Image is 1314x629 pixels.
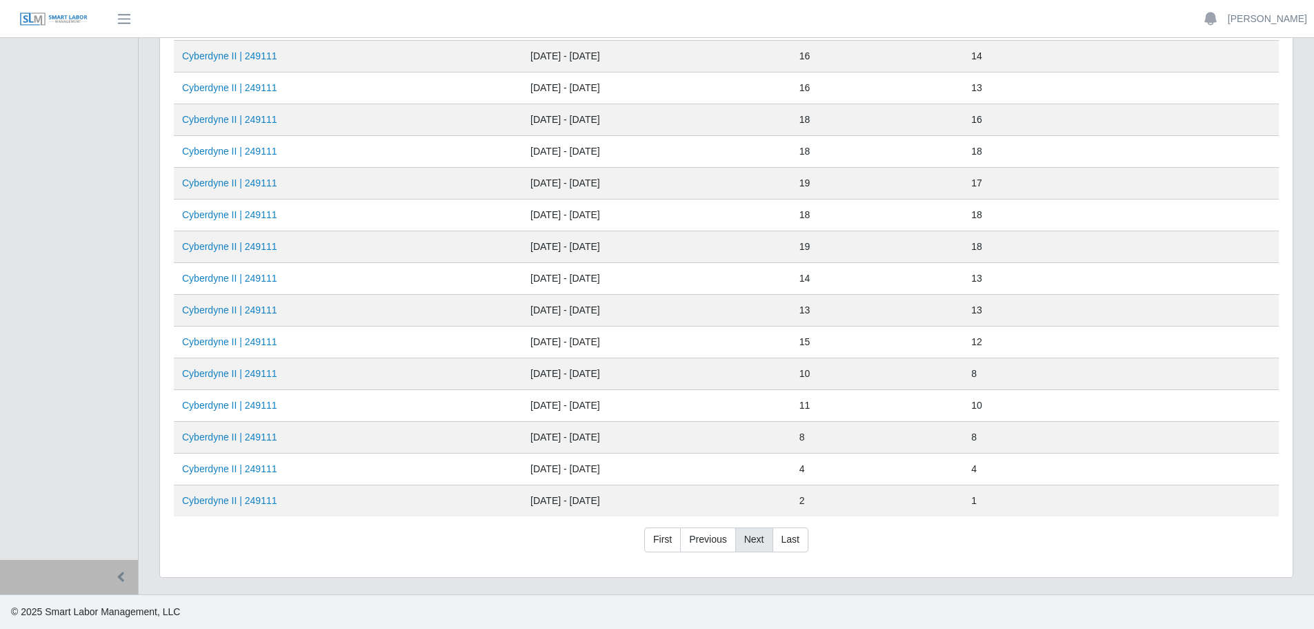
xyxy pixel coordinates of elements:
td: 19 [791,168,963,200]
a: Cyberdyne II | 249111 [182,50,277,61]
a: Previous [680,528,735,552]
td: 4 [791,454,963,485]
a: Last [773,528,808,552]
a: Cyberdyne II | 249111 [182,82,277,93]
td: 18 [963,136,1279,168]
a: Cyberdyne II | 249111 [182,368,277,379]
td: [DATE] - [DATE] [522,358,791,390]
a: Cyberdyne II | 249111 [182,463,277,474]
td: 8 [791,422,963,454]
td: 13 [963,295,1279,327]
span: © 2025 Smart Labor Management, LLC [11,606,180,617]
a: Cyberdyne II | 249111 [182,177,277,188]
a: First [644,528,681,552]
td: 11 [791,390,963,422]
td: [DATE] - [DATE] [522,104,791,136]
td: 13 [963,72,1279,104]
td: 18 [963,200,1279,231]
td: 12 [963,327,1279,358]
td: 14 [963,41,1279,72]
nav: pagination [174,528,1279,563]
td: [DATE] - [DATE] [522,295,791,327]
td: 8 [963,358,1279,390]
td: 16 [791,72,963,104]
td: [DATE] - [DATE] [522,327,791,358]
td: [DATE] - [DATE] [522,390,791,422]
td: 17 [963,168,1279,200]
td: 14 [791,263,963,295]
td: 10 [963,390,1279,422]
td: [DATE] - [DATE] [522,231,791,263]
td: 4 [963,454,1279,485]
td: 18 [963,231,1279,263]
td: [DATE] - [DATE] [522,263,791,295]
td: 18 [791,104,963,136]
td: [DATE] - [DATE] [522,168,791,200]
a: Cyberdyne II | 249111 [182,304,277,316]
td: [DATE] - [DATE] [522,136,791,168]
td: [DATE] - [DATE] [522,485,791,517]
td: [DATE] - [DATE] [522,41,791,72]
td: [DATE] - [DATE] [522,454,791,485]
td: 16 [963,104,1279,136]
a: Cyberdyne II | 249111 [182,146,277,157]
td: 18 [791,136,963,168]
td: 13 [791,295,963,327]
td: 16 [791,41,963,72]
a: Cyberdyne II | 249111 [182,114,277,125]
td: [DATE] - [DATE] [522,72,791,104]
a: Cyberdyne II | 249111 [182,209,277,220]
td: [DATE] - [DATE] [522,200,791,231]
td: 1 [963,485,1279,517]
a: Cyberdyne II | 249111 [182,400,277,411]
a: [PERSON_NAME] [1228,12,1307,26]
td: [DATE] - [DATE] [522,422,791,454]
td: 13 [963,263,1279,295]
img: SLM Logo [19,12,88,27]
td: 19 [791,231,963,263]
td: 10 [791,358,963,390]
a: Cyberdyne II | 249111 [182,432,277,443]
td: 15 [791,327,963,358]
a: Cyberdyne II | 249111 [182,336,277,347]
td: 8 [963,422,1279,454]
td: 18 [791,200,963,231]
a: Cyberdyne II | 249111 [182,241,277,252]
td: 2 [791,485,963,517]
a: Cyberdyne II | 249111 [182,495,277,506]
a: Cyberdyne II | 249111 [182,273,277,284]
a: Next [735,528,773,552]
